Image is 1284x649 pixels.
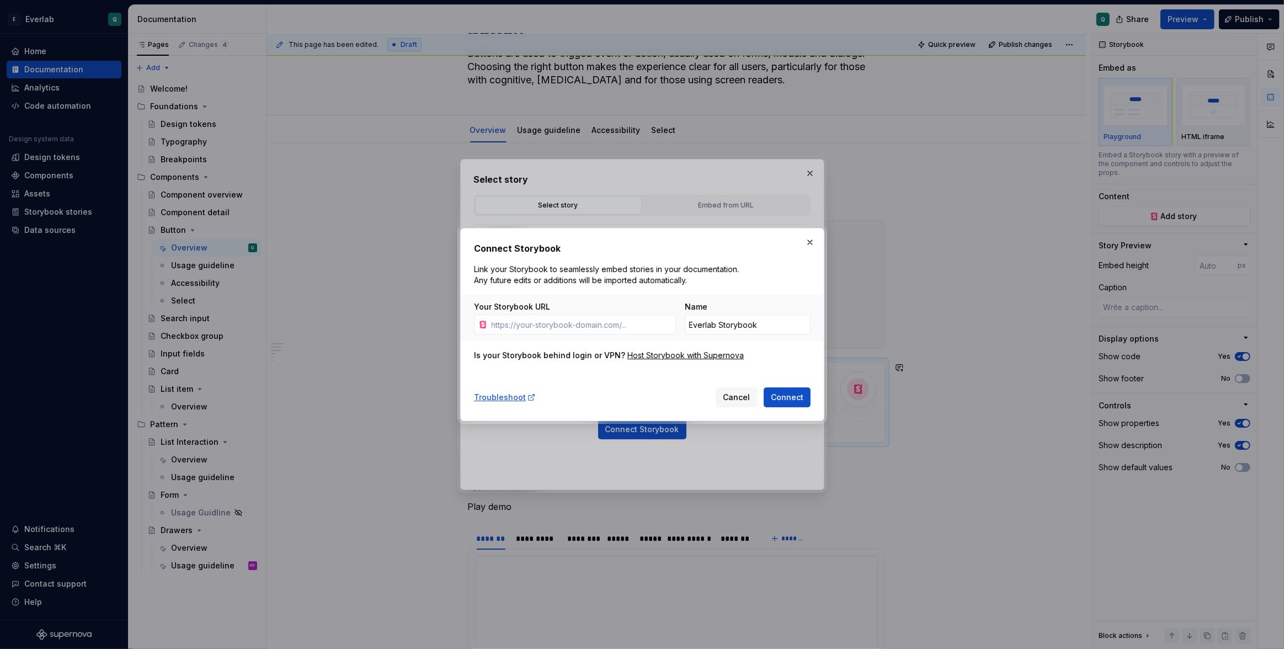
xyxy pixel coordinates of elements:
button: Connect [764,387,811,407]
span: Cancel [723,392,750,403]
h2: Connect Storybook [474,242,811,255]
p: Link your Storybook to seamlessly embed stories in your documentation. Any future edits or additi... [474,264,743,286]
span: Connect [771,392,803,403]
a: Host Storybook with Supernova [627,350,744,361]
label: Name [685,301,707,312]
a: Troubleshoot [474,392,536,403]
button: Cancel [716,387,757,407]
input: https://your-storybook-domain.com/... [487,315,676,334]
div: Is your Storybook behind login or VPN? [474,350,625,361]
label: Your Storybook URL [474,301,550,312]
input: Custom Storybook Name [685,315,811,334]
